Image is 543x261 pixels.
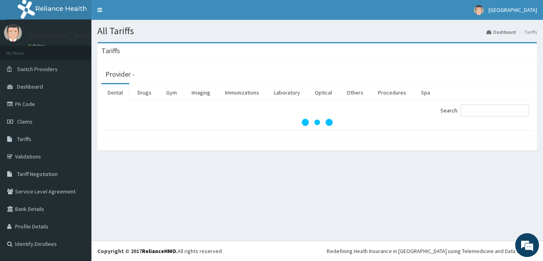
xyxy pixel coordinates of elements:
h1: All Tariffs [97,26,537,36]
span: Switch Providers [17,66,58,73]
strong: Copyright © 2017 . [97,247,178,255]
svg: audio-loading [301,106,333,138]
span: Claims [17,118,33,125]
a: Optical [308,84,338,101]
a: Imaging [185,84,217,101]
p: [GEOGRAPHIC_DATA] [28,32,93,39]
span: Tariff Negotiation [17,170,58,178]
input: Search: [461,104,529,116]
a: Immunizations [219,84,266,101]
span: Dashboard [17,83,43,90]
a: Dental [101,84,129,101]
a: Drugs [131,84,158,101]
div: Redefining Heath Insurance in [GEOGRAPHIC_DATA] using Telemedicine and Data Science! [327,247,537,255]
span: Tariffs [17,135,31,143]
li: Tariffs [517,29,537,35]
a: RelianceHMO [142,247,176,255]
a: Others [340,84,370,101]
h3: Provider - [105,71,135,78]
span: [GEOGRAPHIC_DATA] [489,6,537,14]
label: Search: [440,104,529,116]
img: User Image [4,24,22,42]
img: User Image [474,5,484,15]
a: Procedures [372,84,413,101]
h3: Tariffs [101,47,120,54]
a: Dashboard [487,29,516,35]
a: Laboratory [268,84,306,101]
a: Gym [160,84,183,101]
a: Online [28,43,47,49]
footer: All rights reserved. [91,241,543,261]
a: Spa [415,84,436,101]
